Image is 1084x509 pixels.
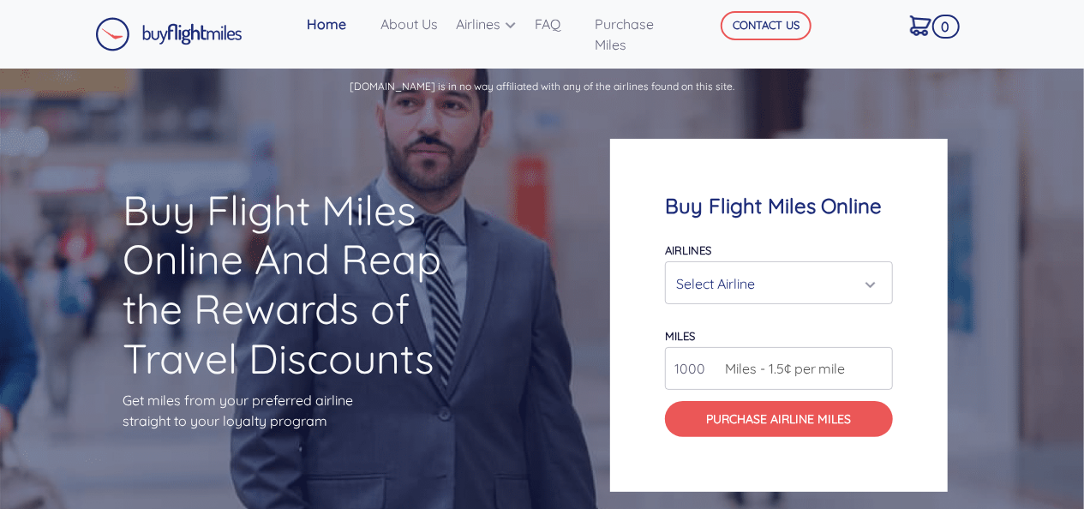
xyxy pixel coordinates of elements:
[665,194,893,219] h4: Buy Flight Miles Online
[665,329,695,343] label: miles
[665,261,893,304] button: Select Airline
[374,7,450,41] a: About Us
[665,401,893,437] button: Purchase Airline Miles
[903,7,955,43] a: 0
[529,7,589,41] a: FAQ
[450,7,529,41] a: Airlines
[665,243,711,257] label: Airlines
[716,358,846,379] span: Miles - 1.5¢ per mile
[589,7,696,62] a: Purchase Miles
[95,13,243,56] a: Buy Flight Miles Logo
[721,11,812,40] button: CONTACT US
[300,7,374,41] a: Home
[932,15,960,39] span: 0
[123,390,474,431] p: Get miles from your preferred airline straight to your loyalty program
[910,15,931,36] img: Cart
[123,186,474,383] h1: Buy Flight Miles Online And Reap the Rewards of Travel Discounts
[676,267,871,300] div: Select Airline
[95,17,243,51] img: Buy Flight Miles Logo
